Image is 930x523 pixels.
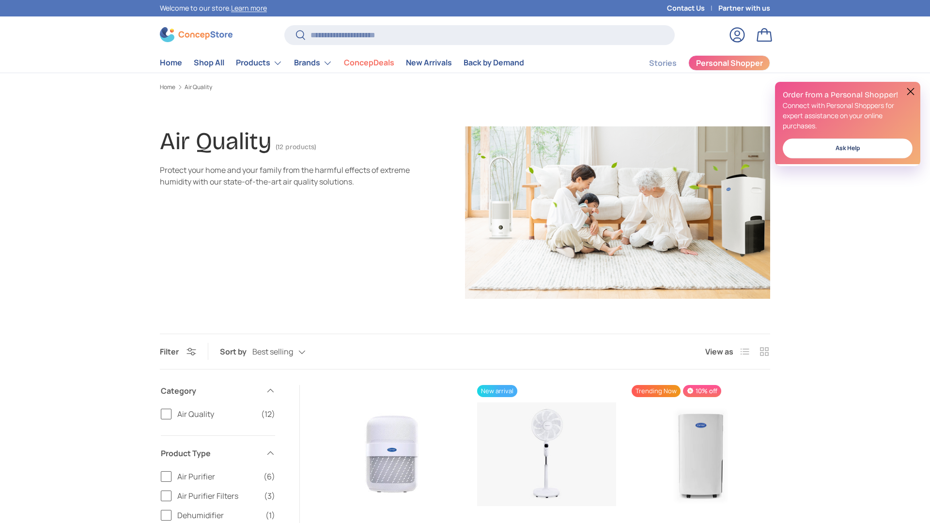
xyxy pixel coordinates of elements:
span: (6) [263,471,275,482]
span: Product Type [161,447,260,459]
a: Learn more [231,3,267,13]
p: Welcome to our store. [160,3,267,14]
a: Back by Demand [464,53,524,72]
span: Personal Shopper [696,59,763,67]
label: Sort by [220,346,252,357]
button: Filter [160,346,196,357]
span: Filter [160,346,179,357]
a: New Arrivals [406,53,452,72]
p: Connect with Personal Shoppers for expert assistance on your online purchases. [783,100,913,131]
h2: Order from a Personal Shopper! [783,90,913,100]
nav: Breadcrumbs [160,83,770,92]
a: Shop All [194,53,224,72]
a: Partner with us [718,3,770,14]
summary: Brands [288,53,338,73]
a: Home [160,84,175,90]
span: (12) [261,408,275,420]
h1: Air Quality [160,127,272,155]
a: ConcepDeals [344,53,394,72]
span: Air Purifier [177,471,258,482]
div: Protect your home and your family from the harmful effects of extreme humidity with our state-of-... [160,164,411,187]
span: (3) [264,490,275,502]
a: Brands [294,53,332,73]
a: Stories [649,54,677,73]
img: ConcepStore [160,27,232,42]
span: View as [705,346,733,357]
span: Trending Now [632,385,681,397]
img: Air Quality [465,126,770,299]
a: Ask Help [783,138,913,158]
summary: Category [161,373,275,408]
nav: Primary [160,53,524,73]
span: 10% off [683,385,721,397]
summary: Products [230,53,288,73]
span: (1) [265,509,275,521]
button: Best selling [252,343,325,360]
span: New arrival [477,385,517,397]
span: Dehumidifier [177,509,260,521]
span: Air Purifier Filters [177,490,258,502]
a: Contact Us [667,3,718,14]
a: Air Quality [185,84,212,90]
span: Air Quality [177,408,255,420]
a: Home [160,53,182,72]
span: Category [161,385,260,397]
span: Best selling [252,347,293,356]
a: Products [236,53,282,73]
nav: Secondary [626,53,770,73]
summary: Product Type [161,436,275,471]
span: (12 products) [276,143,316,151]
a: Personal Shopper [688,55,770,71]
